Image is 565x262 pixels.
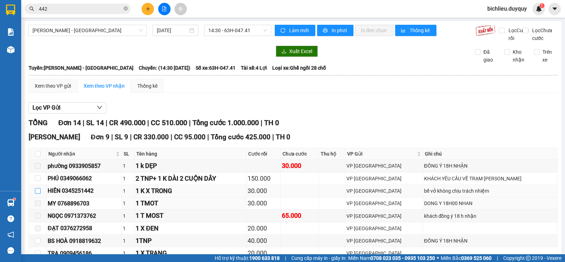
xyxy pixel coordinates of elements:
[139,64,190,72] span: Chuyến: (14:30 [DATE])
[345,222,423,235] td: VP Sài Gòn
[48,224,120,233] div: ĐẠT 0376272958
[211,133,270,141] span: Tổng cước 425.000
[332,27,348,34] span: In phơi
[345,173,423,185] td: VP Sài Gòn
[136,236,245,246] div: 1TNP
[7,46,14,53] img: warehouse-icon
[35,82,71,90] div: Xem theo VP gửi
[174,3,187,15] button: aim
[497,254,498,262] span: |
[29,6,34,11] span: search
[323,28,329,34] span: printer
[510,48,528,64] span: Kho nhận
[133,133,169,141] span: CR 330.000
[158,3,171,15] button: file-add
[424,187,556,195] div: bể vở không chịu trách nhiệm
[481,48,499,64] span: Đã giao
[346,212,422,220] div: VP [GEOGRAPHIC_DATA]
[248,186,279,196] div: 30.000
[162,6,167,11] span: file-add
[29,65,133,71] b: Tuyến: [PERSON_NAME] - [GEOGRAPHIC_DATA]
[106,118,107,127] span: |
[32,103,60,112] span: Lọc VP Gửi
[548,3,561,15] button: caret-down
[48,199,120,208] div: MY 0768896703
[39,5,122,13] input: Tìm tên, số ĐT hoặc mã đơn
[192,118,259,127] span: Tổng cước 1.000.000
[123,199,133,207] div: 1
[136,211,245,221] div: 1 T MOST
[91,133,109,141] span: Đơn 9
[482,4,533,13] span: bichlieu.duyquy
[529,27,558,42] span: Lọc Chưa cước
[135,148,246,160] th: Tên hàng
[109,118,145,127] span: CR 490.000
[401,28,407,34] span: bar-chart
[276,133,290,141] span: TH 0
[13,198,16,200] sup: 1
[124,6,128,11] span: close-circle
[423,148,558,160] th: Ghi chú
[346,162,422,170] div: VP [GEOGRAPHIC_DATA]
[346,225,422,232] div: VP [GEOGRAPHIC_DATA]
[136,248,245,258] div: 1 X TRANG
[475,25,495,36] img: 9k=
[7,28,14,36] img: solution-icon
[241,64,267,72] span: Tài xế: 4 Lợi
[540,3,545,8] sup: 1
[275,25,315,36] button: syncLàm mới
[285,254,286,262] span: |
[123,162,133,170] div: 1
[123,212,133,220] div: 1
[86,118,104,127] span: SL 14
[32,25,143,36] span: Hồ Chí Minh - Mỹ Tho
[137,82,157,90] div: Thống kê
[123,237,133,245] div: 1
[395,25,436,36] button: bar-chartThống kê
[171,133,172,141] span: |
[29,118,48,127] span: TỔNG
[248,198,279,208] div: 30.000
[142,3,154,15] button: plus
[536,6,542,12] img: icon-new-feature
[111,133,113,141] span: |
[207,133,209,141] span: |
[272,133,274,141] span: |
[248,174,279,184] div: 150.000
[7,247,14,254] span: message
[281,49,286,54] span: download
[48,211,120,220] div: NGỌC 0971373762
[248,236,279,246] div: 40.000
[145,6,150,11] span: plus
[6,5,15,15] img: logo-vxr
[424,237,556,245] div: ĐỒNG Ý 18H NHẬN
[280,28,286,34] span: sync
[346,199,422,207] div: VP [GEOGRAPHIC_DATA]
[147,118,149,127] span: |
[291,254,346,262] span: Cung cấp máy in - giấy in:
[7,231,14,238] span: notification
[317,25,353,36] button: printerIn phơi
[540,48,558,64] span: Trên xe
[58,118,81,127] span: Đơn 14
[249,255,280,261] strong: 1900 633 818
[526,256,531,261] span: copyright
[151,118,187,127] span: CC 510.000
[123,249,133,257] div: 1
[424,175,556,182] div: KHÁCH YÊU CẦU VỀ TRẠM [PERSON_NAME]
[215,254,280,262] span: Hỗ trợ kỹ thuật:
[348,254,435,262] span: Miền Nam
[248,223,279,233] div: 20.000
[248,248,279,258] div: 20.000
[97,105,102,110] span: down
[83,118,84,127] span: |
[123,175,133,182] div: 1
[29,133,80,141] span: [PERSON_NAME]
[282,211,317,221] div: 65.000
[437,257,439,260] span: ⚪️
[461,255,492,261] strong: 0369 525 060
[282,161,317,171] div: 30.000
[424,212,556,220] div: khách đồng ý 18 h nhận
[136,161,245,171] div: 1 k DẸP
[261,118,262,127] span: |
